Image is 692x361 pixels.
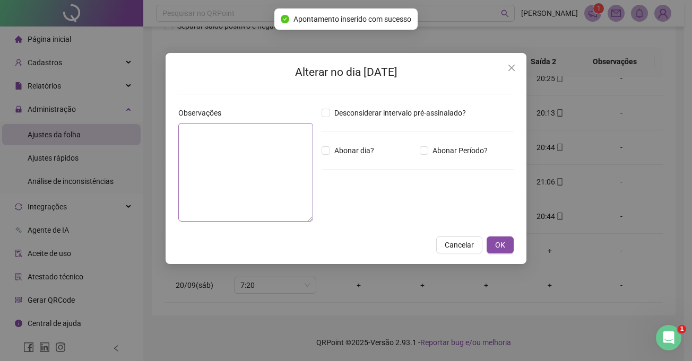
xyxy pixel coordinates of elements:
[178,107,228,119] label: Observações
[330,145,378,156] span: Abonar dia?
[436,236,482,253] button: Cancelar
[445,239,474,251] span: Cancelar
[428,145,492,156] span: Abonar Período?
[507,64,516,72] span: close
[293,13,411,25] span: Apontamento inserido com sucesso
[487,236,514,253] button: OK
[178,64,514,81] h2: Alterar no dia [DATE]
[281,15,289,23] span: check-circle
[656,325,681,350] iframe: Intercom live chat
[330,107,470,119] span: Desconsiderar intervalo pré-assinalado?
[503,59,520,76] button: Close
[495,239,505,251] span: OK
[678,325,686,333] span: 1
